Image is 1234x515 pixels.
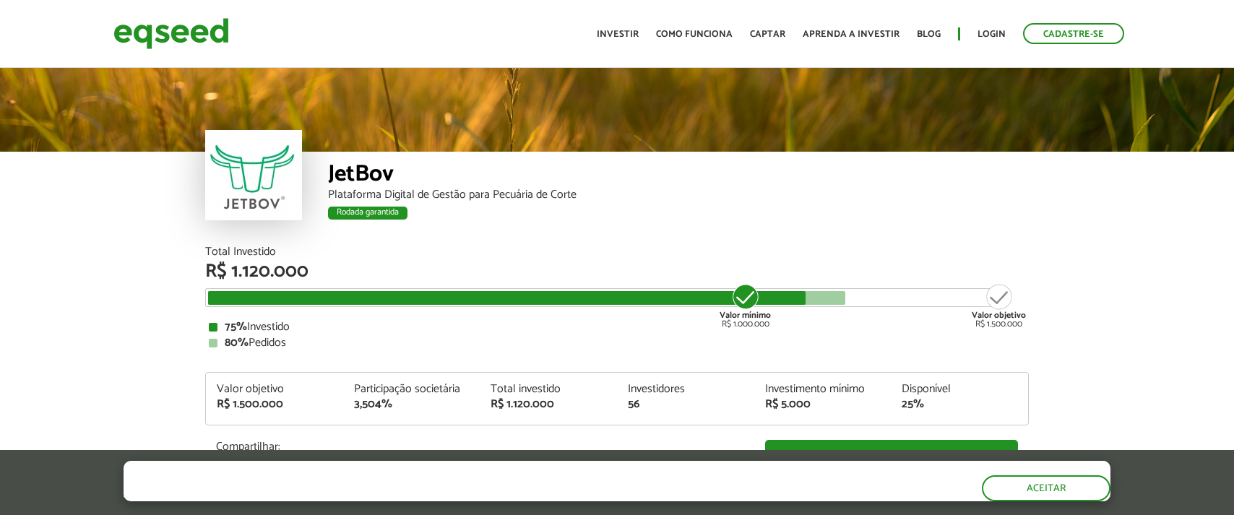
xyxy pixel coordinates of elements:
[491,384,606,395] div: Total investido
[750,30,785,39] a: Captar
[217,399,332,410] div: R$ 1.500.000
[718,282,772,329] div: R$ 1.000.000
[902,384,1017,395] div: Disponível
[491,399,606,410] div: R$ 1.120.000
[205,246,1029,258] div: Total Investido
[972,308,1026,322] strong: Valor objetivo
[113,14,229,53] img: EqSeed
[765,440,1018,472] a: Investir
[982,475,1110,501] button: Aceitar
[205,262,1029,281] div: R$ 1.120.000
[225,317,247,337] strong: 75%
[124,461,647,483] h5: O site da EqSeed utiliza cookies para melhorar sua navegação.
[314,488,481,501] a: política de privacidade e de cookies
[354,399,470,410] div: 3,504%
[765,399,881,410] div: R$ 5.000
[978,30,1006,39] a: Login
[1023,23,1124,44] a: Cadastre-se
[917,30,941,39] a: Blog
[597,30,639,39] a: Investir
[803,30,899,39] a: Aprenda a investir
[217,384,332,395] div: Valor objetivo
[328,207,407,220] div: Rodada garantida
[765,384,881,395] div: Investimento mínimo
[628,399,743,410] div: 56
[209,337,1025,349] div: Pedidos
[124,487,647,501] p: Ao clicar em "aceitar", você aceita nossa .
[656,30,733,39] a: Como funciona
[972,282,1026,329] div: R$ 1.500.000
[328,189,1029,201] div: Plataforma Digital de Gestão para Pecuária de Corte
[354,384,470,395] div: Participação societária
[902,399,1017,410] div: 25%
[720,308,771,322] strong: Valor mínimo
[628,384,743,395] div: Investidores
[328,163,1029,189] div: JetBov
[209,321,1025,333] div: Investido
[225,333,249,352] strong: 80%
[216,440,743,454] p: Compartilhar:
